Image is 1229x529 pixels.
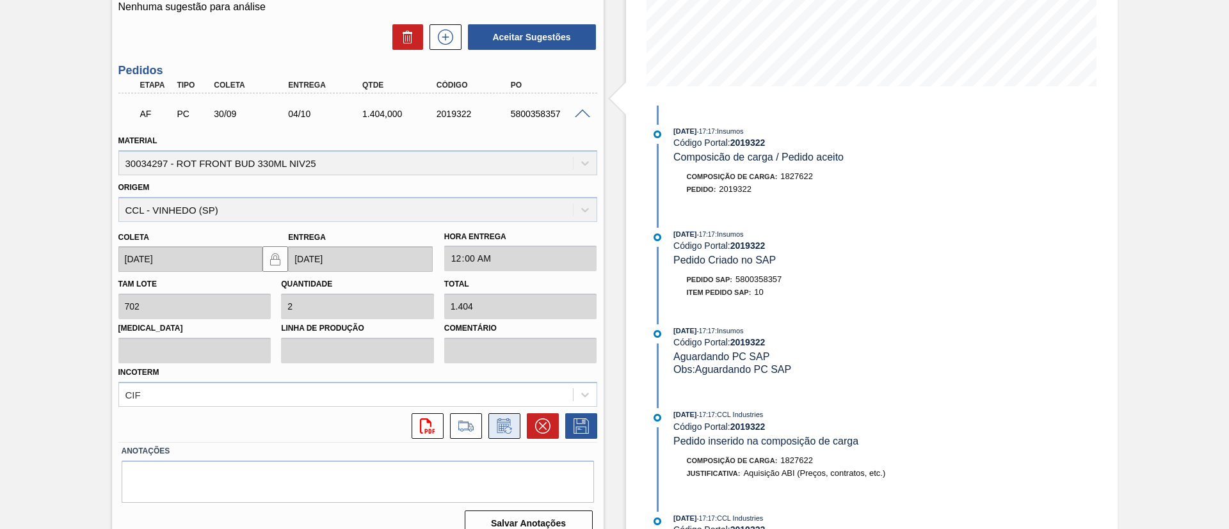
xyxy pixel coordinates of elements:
[673,436,858,446] span: Pedido inserido na composição de carga
[118,233,149,242] label: Coleta
[444,413,482,439] div: Ir para Composição de Carga
[687,457,778,464] span: Composição de Carga :
[118,136,157,145] label: Material
[673,514,696,522] span: [DATE]
[281,319,434,338] label: Linha de Produção
[715,327,744,335] span: : Insumos
[780,171,813,181] span: 1827622
[754,287,763,297] span: 10
[211,81,294,90] div: Coleta
[482,413,520,439] div: Informar alteração no pedido
[118,183,150,192] label: Origem
[288,246,433,272] input: dd/mm/yyyy
[673,364,791,375] span: Obs: Aguardando PC SAP
[715,514,763,522] span: : CCL Industries
[281,280,332,288] label: Quantidade
[654,130,661,138] img: atual
[211,109,294,119] div: 30/09/2025
[285,81,368,90] div: Entrega
[359,81,442,90] div: Qtde
[468,24,596,50] button: Aceitar Sugestões
[673,138,977,148] div: Código Portal:
[654,330,661,338] img: atual
[673,411,696,418] span: [DATE]
[118,280,157,288] label: Tam lote
[780,455,813,465] span: 1827622
[118,1,597,13] p: Nenhuma sugestão para análise
[719,184,751,194] span: 2019322
[508,109,591,119] div: 5800358357
[687,276,733,283] span: Pedido SAP:
[386,24,423,50] div: Excluir Sugestões
[654,517,661,525] img: atual
[673,327,696,335] span: [DATE]
[125,389,141,400] div: CIF
[673,241,977,251] div: Código Portal:
[433,109,517,119] div: 2019322
[118,246,263,272] input: dd/mm/yyyy
[673,230,696,238] span: [DATE]
[173,109,212,119] div: Pedido de Compra
[673,337,977,347] div: Código Portal:
[508,81,591,90] div: PO
[444,319,597,338] label: Comentário
[118,368,159,377] label: Incoterm
[687,470,741,477] span: Justificativa:
[140,109,172,119] p: AF
[433,81,517,90] div: Código
[137,100,175,128] div: Aguardando Faturamento
[559,413,597,439] div: Salvar Pedido
[118,64,597,77] h3: Pedidos
[697,411,715,418] span: - 17:17
[735,274,782,284] span: 5800358357
[697,328,715,335] span: - 17:17
[122,442,594,461] label: Anotações
[654,233,661,241] img: atual
[462,23,597,51] div: Aceitar Sugestões
[697,231,715,238] span: - 17:17
[118,319,271,338] label: [MEDICAL_DATA]
[730,241,766,251] strong: 2019322
[137,81,175,90] div: Etapa
[697,515,715,522] span: - 17:17
[715,230,744,238] span: : Insumos
[288,233,326,242] label: Entrega
[697,128,715,135] span: - 17:17
[715,127,744,135] span: : Insumos
[673,422,977,432] div: Código Portal:
[673,127,696,135] span: [DATE]
[173,81,212,90] div: Tipo
[268,251,283,267] img: locked
[687,173,778,180] span: Composição de Carga :
[359,109,442,119] div: 1.404,000
[715,411,763,418] span: : CCL Industries
[673,152,844,162] span: Composicão de carga / Pedido aceito
[673,351,769,362] span: Aguardando PC SAP
[262,246,288,272] button: locked
[405,413,444,439] div: Abrir arquivo PDF
[687,288,751,296] span: Item pedido SAP:
[520,413,559,439] div: Cancelar pedido
[730,138,766,148] strong: 2019322
[673,255,776,265] span: Pedido Criado no SAP
[743,468,885,478] span: Aquisição ABI (Preços, contratos, etc.)
[444,228,597,246] label: Hora Entrega
[654,414,661,422] img: atual
[730,337,766,347] strong: 2019322
[730,422,766,432] strong: 2019322
[687,186,716,193] span: Pedido :
[423,24,462,50] div: Nova sugestão
[444,280,469,288] label: Total
[285,109,368,119] div: 04/10/2025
